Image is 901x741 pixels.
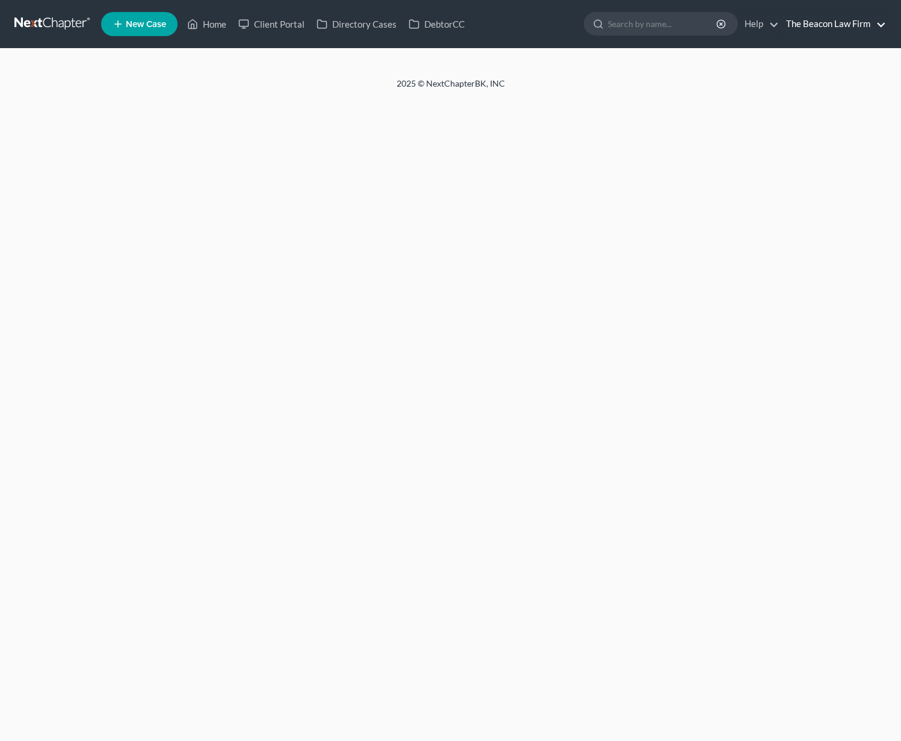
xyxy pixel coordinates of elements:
a: Home [181,13,232,35]
a: DebtorCC [403,13,471,35]
a: Client Portal [232,13,311,35]
input: Search by name... [608,13,718,35]
a: Directory Cases [311,13,403,35]
span: New Case [126,20,166,29]
a: Help [738,13,779,35]
a: The Beacon Law Firm [780,13,886,35]
div: 2025 © NextChapterBK, INC [108,78,794,99]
